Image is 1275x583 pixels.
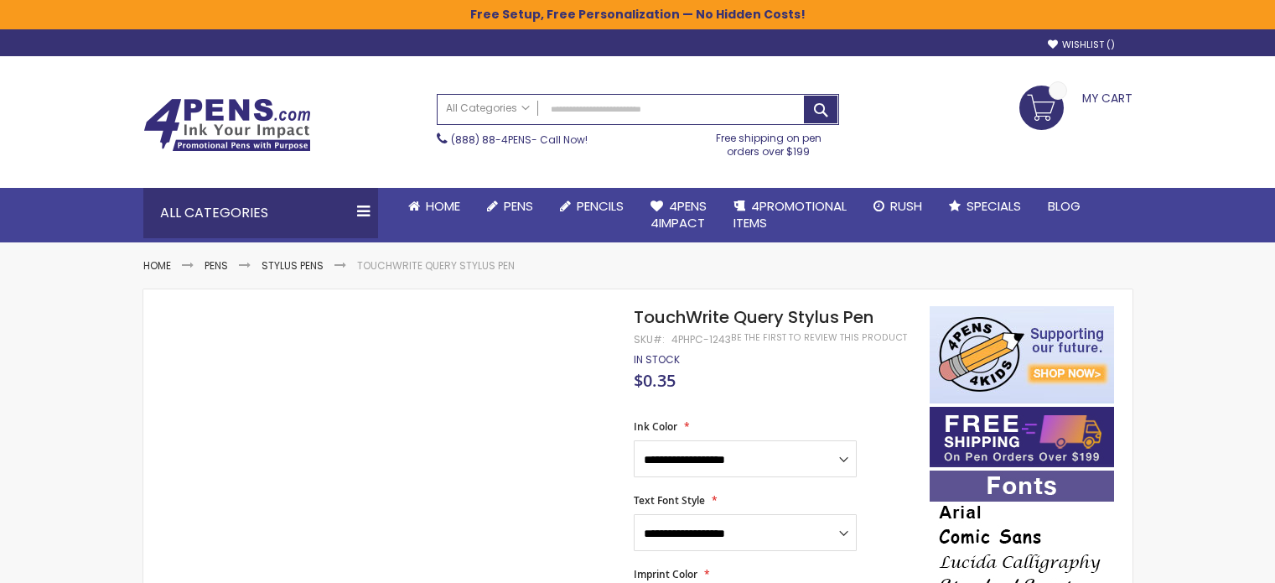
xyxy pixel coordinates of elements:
a: (888) 88-4PENS [451,133,531,147]
a: 4PROMOTIONALITEMS [720,188,860,242]
a: Wishlist [1048,39,1115,51]
a: Be the first to review this product [731,331,907,344]
li: TouchWrite Query Stylus Pen [357,259,515,273]
span: Pencils [577,197,624,215]
span: Specials [967,197,1021,215]
div: Free shipping on pen orders over $199 [698,125,839,159]
a: Pens [205,258,228,273]
img: Free shipping on orders over $199 [930,407,1114,467]
a: Pens [474,188,547,225]
a: Home [143,258,171,273]
span: In stock [634,352,680,367]
span: Ink Color [634,419,677,434]
span: $0.35 [634,369,676,392]
span: Home [426,197,460,215]
span: Text Font Style [634,493,705,508]
a: Rush [860,188,936,225]
span: Pens [504,197,533,215]
div: All Categories [143,188,378,238]
span: 4Pens 4impact [650,197,707,232]
img: 4Pens Custom Pens and Promotional Products [143,98,311,152]
span: Blog [1048,197,1081,215]
div: 4PHPC-1243 [671,333,731,346]
span: Imprint Color [634,567,697,581]
span: All Categories [446,102,530,115]
span: Rush [890,197,922,215]
span: TouchWrite Query Stylus Pen [634,305,873,329]
a: Stylus Pens [262,258,324,273]
img: 4pens 4 kids [930,306,1114,403]
a: All Categories [438,95,538,122]
a: Pencils [547,188,637,225]
span: 4PROMOTIONAL ITEMS [733,197,847,232]
a: Specials [936,188,1034,225]
span: - Call Now! [451,133,588,147]
a: Blog [1034,188,1094,225]
div: Availability [634,353,680,367]
a: Home [395,188,474,225]
a: 4Pens4impact [637,188,720,242]
strong: SKU [634,332,665,346]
